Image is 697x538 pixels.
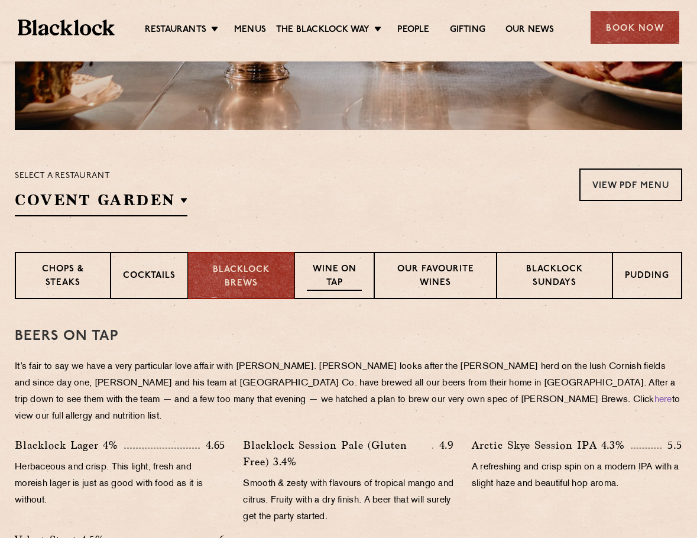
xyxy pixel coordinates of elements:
p: It’s fair to say we have a very particular love affair with [PERSON_NAME]. [PERSON_NAME] looks af... [15,359,682,425]
p: Blacklock Brews [200,264,282,290]
a: People [397,24,429,37]
p: 5.5 [662,437,682,453]
p: Our favourite wines [387,263,484,291]
a: Menus [234,24,266,37]
p: Wine on Tap [307,263,362,291]
p: Herbaceous and crisp. This light, fresh and moreish lager is just as good with food as it is with... [15,459,225,509]
p: Arctic Skye Session IPA 4.3% [472,437,631,453]
a: here [654,396,672,404]
img: BL_Textured_Logo-footer-cropped.svg [18,20,115,36]
p: Chops & Steaks [28,263,98,291]
h3: Beers on tap [15,329,682,344]
a: Our News [505,24,555,37]
p: Smooth & zesty with flavours of tropical mango and citrus. Fruity with a dry finish. A beer that ... [243,476,453,526]
p: 4.9 [433,437,454,453]
p: Pudding [625,270,669,284]
p: Blacklock Lager 4% [15,437,124,453]
a: The Blacklock Way [276,24,369,37]
p: 4.65 [200,437,225,453]
a: Restaurants [145,24,206,37]
a: Gifting [450,24,485,37]
p: Select a restaurant [15,168,187,184]
h2: Covent Garden [15,190,187,216]
p: Cocktails [123,270,176,284]
p: Blacklock Session Pale (Gluten Free) 3.4% [243,437,432,470]
p: Blacklock Sundays [509,263,600,291]
p: A refreshing and crisp spin on a modern IPA with a slight haze and beautiful hop aroma. [472,459,682,492]
div: Book Now [591,11,679,44]
a: View PDF Menu [579,168,682,201]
